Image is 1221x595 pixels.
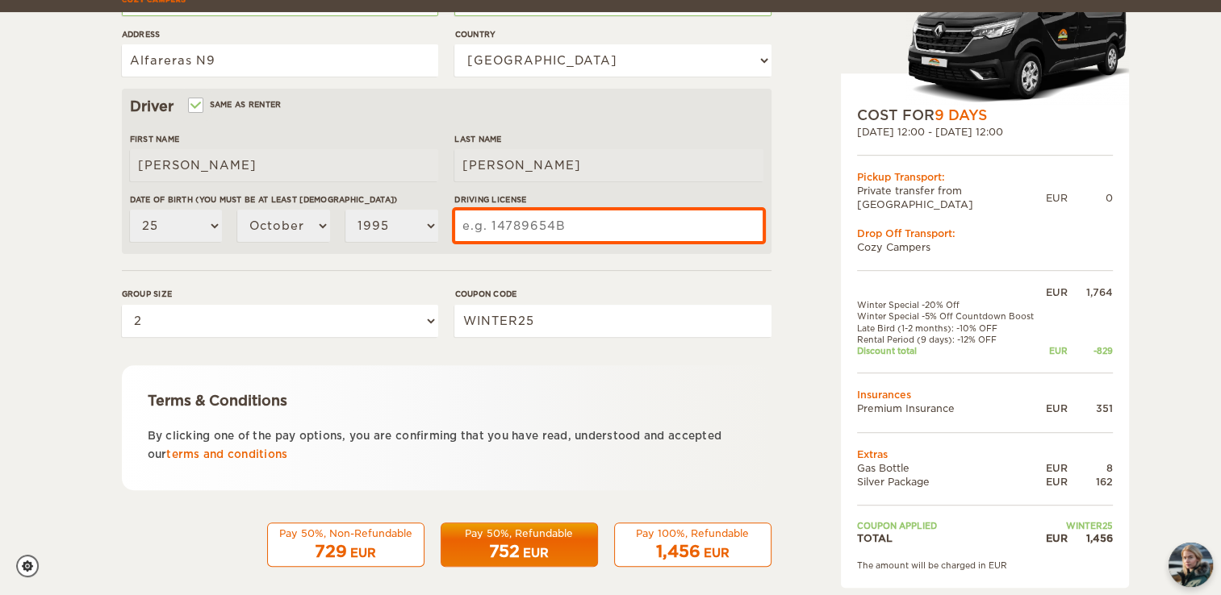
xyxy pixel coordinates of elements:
[857,520,1043,531] td: Coupon applied
[16,555,49,577] a: Cookie settings
[1068,345,1113,356] div: -829
[278,526,414,540] div: Pay 50%, Non-Refundable
[857,531,1043,545] td: TOTAL
[454,193,763,206] label: Driving License
[857,322,1043,334] td: Late Bird (1-2 months): -10% OFF
[857,227,1113,240] div: Drop Off Transport:
[857,334,1043,345] td: Rental Period (9 days): -12% OFF
[451,526,588,540] div: Pay 50%, Refundable
[454,133,763,145] label: Last Name
[315,542,347,561] span: 729
[857,310,1043,322] td: Winter Special -5% Off Countdown Boost
[489,542,520,561] span: 752
[857,299,1043,310] td: Winter Special -20% Off
[1068,475,1113,489] div: 162
[935,107,987,123] span: 9 Days
[454,28,771,40] label: Country
[857,388,1113,402] td: Insurances
[1042,461,1067,475] div: EUR
[267,522,424,568] button: Pay 50%, Non-Refundable 729 EUR
[857,106,1113,125] div: COST FOR
[857,240,1113,254] td: Cozy Campers
[130,193,438,206] label: Date of birth (You must be at least [DEMOGRAPHIC_DATA])
[1068,285,1113,299] div: 1,764
[1042,520,1112,531] td: WINTER25
[190,97,282,112] label: Same as renter
[350,545,376,561] div: EUR
[122,44,438,77] input: e.g. Street, City, Zip Code
[704,545,730,561] div: EUR
[857,345,1043,356] td: Discount total
[1169,543,1213,587] button: chat-button
[857,184,1046,211] td: Private transfer from [GEOGRAPHIC_DATA]
[130,133,438,145] label: First Name
[148,426,746,464] p: By clicking one of the pay options, you are confirming that you have read, understood and accepte...
[166,448,287,460] a: terms and conditions
[1042,531,1067,545] div: EUR
[122,288,438,300] label: Group size
[454,288,771,300] label: Coupon code
[1068,461,1113,475] div: 8
[1042,475,1067,489] div: EUR
[130,97,763,116] div: Driver
[148,391,746,410] div: Terms & Conditions
[857,447,1113,461] td: Extras
[1042,285,1067,299] div: EUR
[857,125,1113,139] div: [DATE] 12:00 - [DATE] 12:00
[454,210,763,242] input: e.g. 14789654B
[857,560,1113,572] div: The amount will be charged in EUR
[656,542,700,561] span: 1,456
[441,522,598,568] button: Pay 50%, Refundable 752 EUR
[130,149,438,181] input: e.g. William
[1046,191,1068,205] div: EUR
[857,461,1043,475] td: Gas Bottle
[857,402,1043,416] td: Premium Insurance
[614,522,771,568] button: Pay 100%, Refundable 1,456 EUR
[454,149,763,181] input: e.g. Smith
[1042,345,1067,356] div: EUR
[857,170,1113,184] div: Pickup Transport:
[1042,402,1067,416] div: EUR
[625,526,761,540] div: Pay 100%, Refundable
[1169,543,1213,587] img: Freyja at Cozy Campers
[857,475,1043,489] td: Silver Package
[122,28,438,40] label: Address
[190,102,200,112] input: Same as renter
[1068,402,1113,416] div: 351
[523,545,549,561] div: EUR
[1068,191,1113,205] div: 0
[1068,531,1113,545] div: 1,456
